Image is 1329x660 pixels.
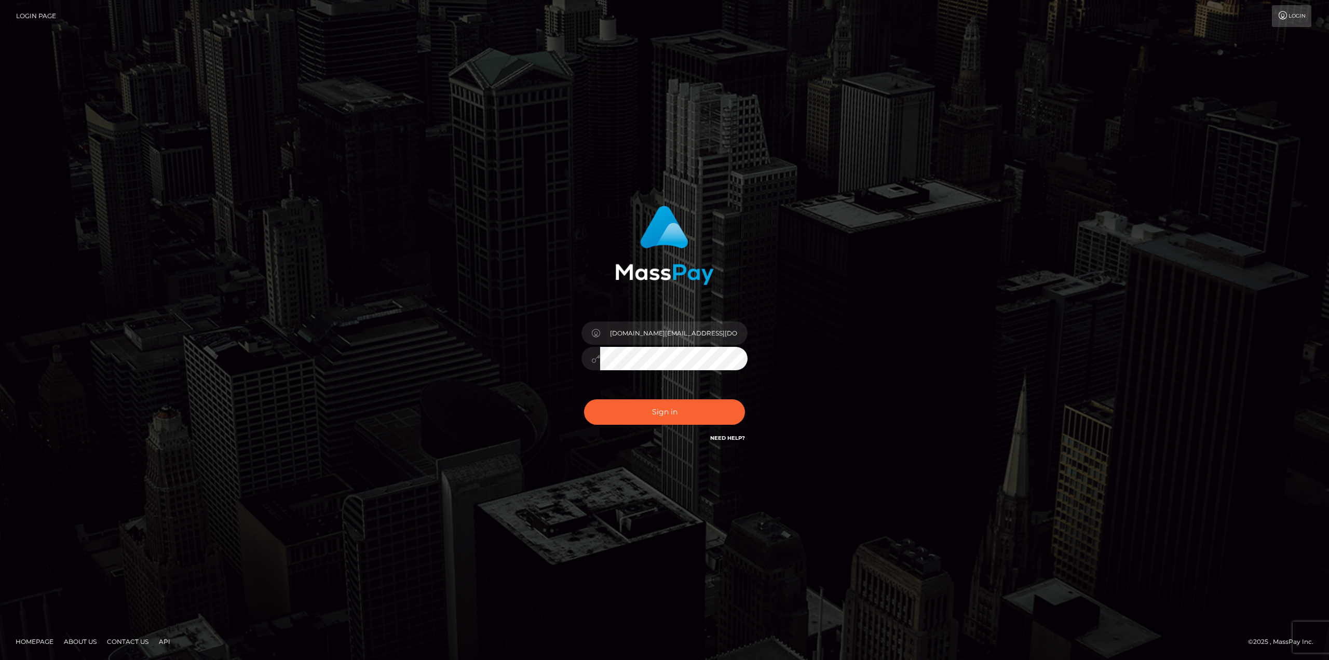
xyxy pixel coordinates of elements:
[11,634,58,650] a: Homepage
[16,5,56,27] a: Login Page
[710,435,745,441] a: Need Help?
[1272,5,1311,27] a: Login
[584,399,745,425] button: Sign in
[155,634,174,650] a: API
[103,634,153,650] a: Contact Us
[615,206,714,285] img: MassPay Login
[600,321,748,345] input: Username...
[60,634,101,650] a: About Us
[1248,636,1321,648] div: © 2025 , MassPay Inc.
